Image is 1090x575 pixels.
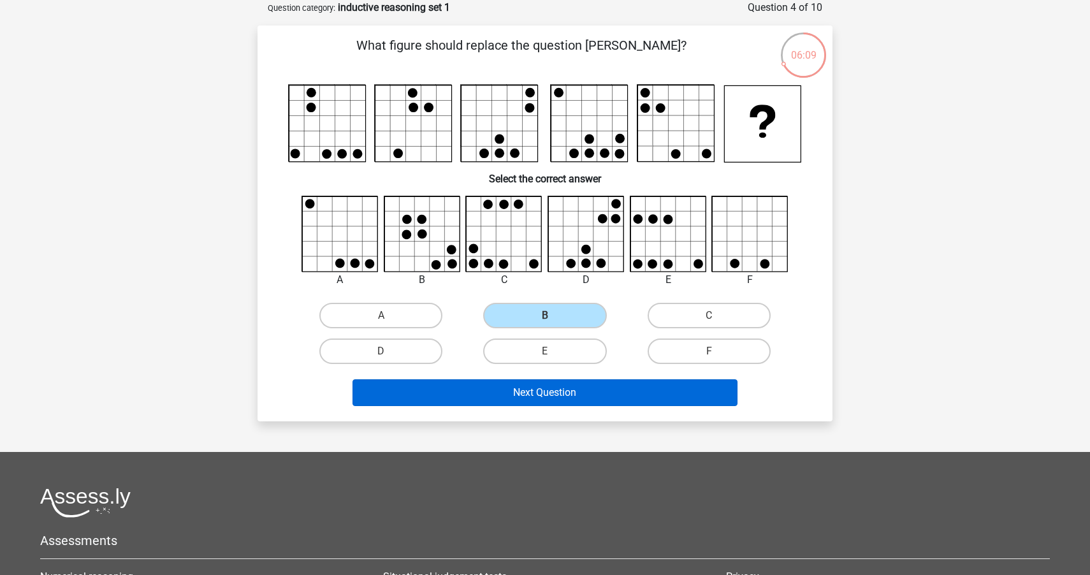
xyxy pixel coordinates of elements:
label: F [648,338,771,364]
div: D [538,272,634,287]
label: D [319,338,442,364]
label: E [483,338,606,364]
div: 06:09 [780,31,827,63]
div: A [292,272,388,287]
div: E [620,272,716,287]
div: B [374,272,470,287]
button: Next Question [352,379,738,406]
p: What figure should replace the question [PERSON_NAME]? [278,36,764,74]
div: C [456,272,552,287]
strong: inductive reasoning set 1 [338,1,450,13]
small: Question category: [268,3,335,13]
label: B [483,303,606,328]
h5: Assessments [40,533,1050,548]
label: A [319,303,442,328]
label: C [648,303,771,328]
img: Assessly logo [40,488,131,518]
div: F [702,272,798,287]
h6: Select the correct answer [278,163,812,185]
